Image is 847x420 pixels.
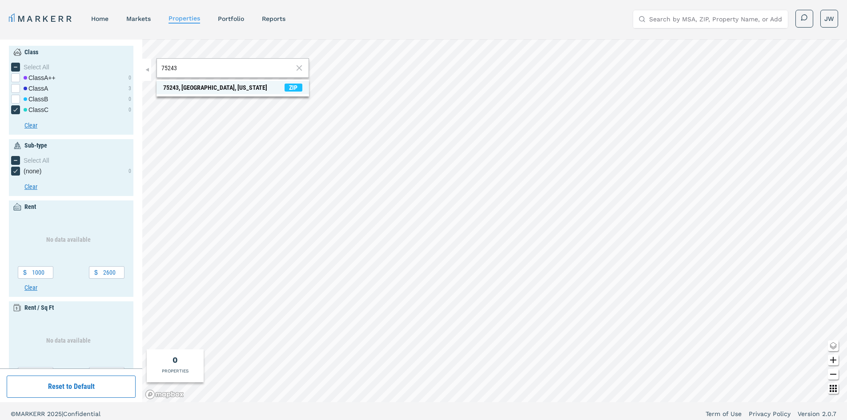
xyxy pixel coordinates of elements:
[126,15,151,22] a: markets
[47,410,63,417] span: 2025 |
[24,182,131,192] button: Clear button
[128,74,131,82] div: 0
[218,15,244,22] a: Portfolio
[91,15,108,22] a: home
[18,217,118,261] svg: Interactive chart
[828,383,839,394] button: Other options map button
[157,81,309,94] span: Search Bar Suggestion Item: 75243, Dallas, Texas
[161,64,293,72] input: Search by property name, address, MSA or ZIP Code
[128,167,131,175] div: 0
[142,39,847,402] canvas: Map
[11,156,131,165] div: [object Object] checkbox input
[46,236,91,243] text: No data available
[11,84,48,93] div: [object Object] checkbox input
[285,84,302,92] span: ZIP
[24,202,36,212] div: Rent
[749,409,791,418] a: Privacy Policy
[24,141,47,150] div: Sub-type
[24,156,131,165] div: Select All
[128,106,131,114] div: 0
[63,410,100,417] span: Confidential
[128,84,131,92] div: 3
[24,63,131,72] div: Select All
[11,105,48,114] div: [object Object] checkbox input
[706,409,742,418] a: Term of Use
[798,409,836,418] a: Version 2.0.7
[649,10,783,28] input: Search by MSA, ZIP, Property Name, or Address
[18,318,124,362] div: Chart. Highcharts interactive chart.
[18,217,124,261] div: Chart. Highcharts interactive chart.
[24,84,48,93] div: Class A
[163,83,267,92] div: 75243, [GEOGRAPHIC_DATA], [US_STATE]
[24,283,131,292] button: Clear button
[24,121,131,130] button: Clear button
[24,73,56,82] div: Class A++
[7,376,136,398] button: Reset to Default
[11,73,56,82] div: [object Object] checkbox input
[24,167,41,176] span: (none)
[169,15,200,22] a: properties
[173,354,178,366] div: Total of properties
[46,337,91,344] text: No data available
[828,369,839,380] button: Zoom out map button
[24,48,38,57] div: Class
[128,95,131,103] div: 0
[162,368,189,374] div: PROPERTIES
[824,14,834,23] span: JW
[18,318,118,362] svg: Interactive chart
[145,389,184,400] a: Mapbox logo
[828,340,839,351] button: Change style map button
[11,63,131,72] div: [object Object] checkbox input
[24,303,54,312] div: Rent / Sq Ft
[24,95,48,104] div: Class B
[820,10,838,28] button: JW
[9,12,73,25] a: MARKERR
[16,410,47,417] span: MARKERR
[11,410,16,417] span: ©
[11,95,48,104] div: [object Object] checkbox input
[11,167,41,176] div: (none) checkbox input
[24,105,48,114] div: Class C
[828,355,839,365] button: Zoom in map button
[262,15,285,22] a: reports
